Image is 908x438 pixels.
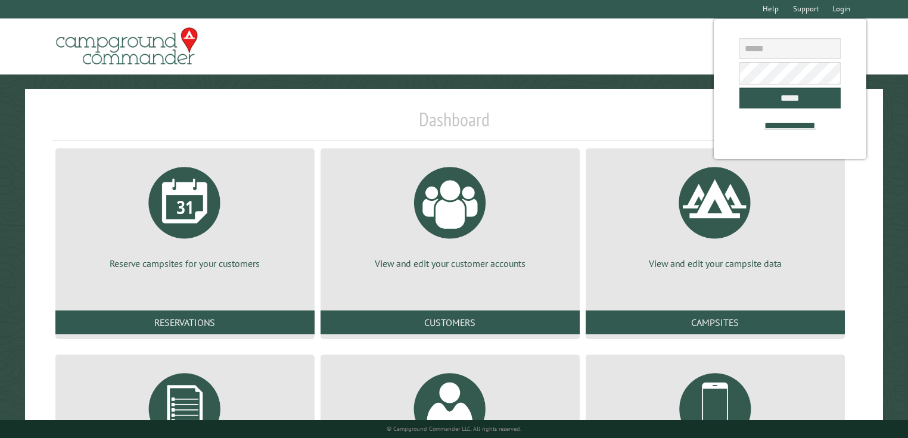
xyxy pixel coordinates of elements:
[70,158,300,270] a: Reserve campsites for your customers
[335,257,565,270] p: View and edit your customer accounts
[600,158,831,270] a: View and edit your campsite data
[55,310,315,334] a: Reservations
[52,23,201,70] img: Campground Commander
[586,310,845,334] a: Campsites
[335,158,565,270] a: View and edit your customer accounts
[321,310,580,334] a: Customers
[52,108,856,141] h1: Dashboard
[387,425,521,433] small: © Campground Commander LLC. All rights reserved.
[600,257,831,270] p: View and edit your campsite data
[70,257,300,270] p: Reserve campsites for your customers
